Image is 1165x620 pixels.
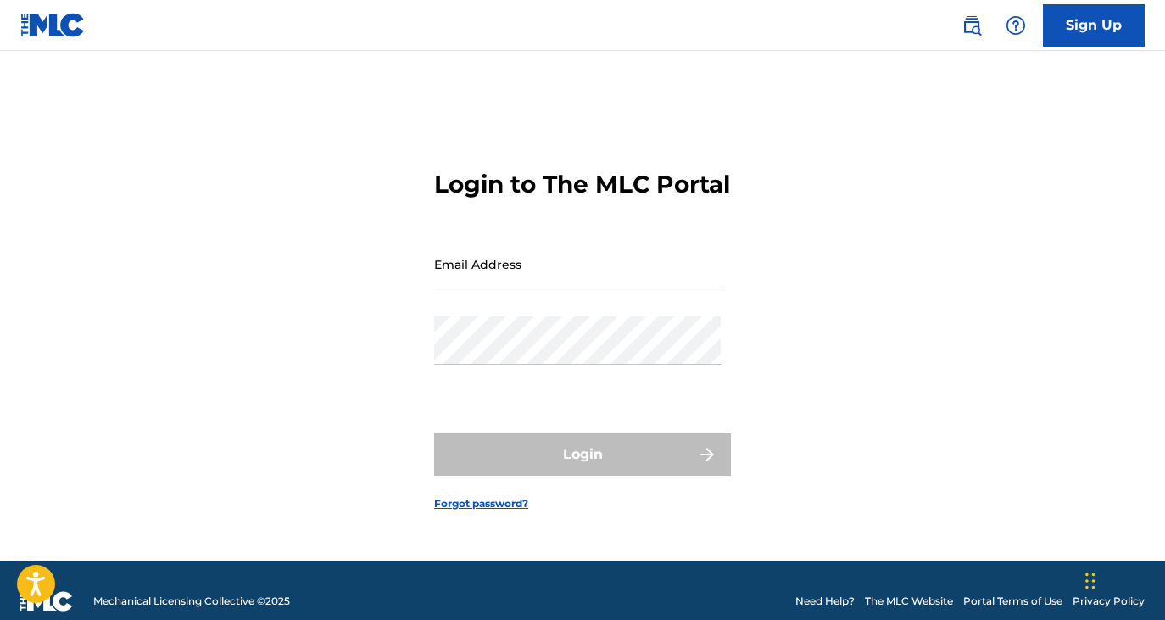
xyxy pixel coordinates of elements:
a: Privacy Policy [1073,594,1145,609]
h3: Login to The MLC Portal [434,170,730,199]
img: search [962,15,982,36]
span: Mechanical Licensing Collective © 2025 [93,594,290,609]
img: help [1006,15,1026,36]
a: The MLC Website [865,594,953,609]
iframe: Chat Widget [1080,539,1165,620]
a: Forgot password? [434,496,528,511]
img: logo [20,591,73,612]
img: MLC Logo [20,13,86,37]
a: Portal Terms of Use [963,594,1062,609]
div: Help [999,8,1033,42]
a: Need Help? [795,594,855,609]
a: Sign Up [1043,4,1145,47]
div: Drag [1085,556,1095,606]
a: Public Search [955,8,989,42]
